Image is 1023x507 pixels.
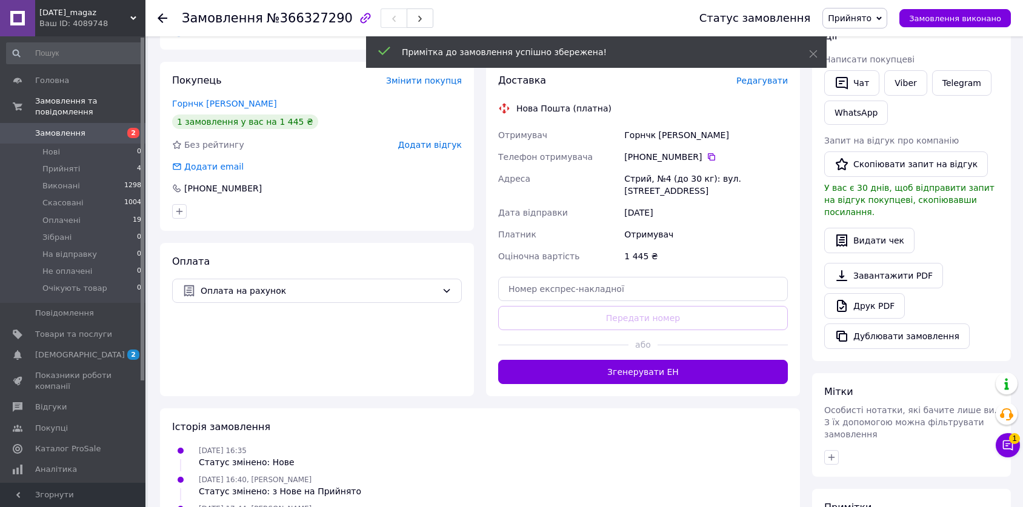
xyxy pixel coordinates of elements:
div: Нова Пошта (платна) [513,102,615,114]
span: Нові [42,147,60,157]
span: 4 [137,164,141,174]
span: Оплата [172,256,210,267]
span: Оціночна вартість [498,251,579,261]
a: WhatsApp [824,101,888,125]
span: Відгуки [35,402,67,413]
div: Отримувач [622,224,790,245]
span: Головна [35,75,69,86]
span: Замовлення виконано [909,14,1001,23]
span: 19 [133,215,141,226]
span: Написати покупцеві [824,55,915,64]
span: Скасовані [42,197,84,208]
input: Пошук [6,42,142,64]
span: Замовлення та повідомлення [35,96,145,118]
span: Отримувач [498,130,547,140]
span: Запит на відгук про компанію [824,136,959,145]
span: Не оплачені [42,266,92,277]
span: Показники роботи компанії [35,370,112,392]
span: Дії [824,30,837,42]
span: Замовлення [182,11,263,25]
div: [PHONE_NUMBER] [624,151,788,163]
div: Примітка до замовлення успішно збережена! [402,46,779,58]
span: 0 [137,249,141,260]
span: Додати відгук [398,140,462,150]
button: Згенерувати ЕН [498,360,788,384]
span: Телефон отримувача [498,152,593,162]
span: Очікують товар [42,283,107,294]
input: Номер експрес-накладної [498,277,788,301]
span: 1 [1009,433,1020,444]
span: Прийнято [828,13,871,23]
span: Каталог ProSale [35,443,101,454]
div: Стрий, №4 (до 30 кг): вул. [STREET_ADDRESS] [622,168,790,202]
div: 1 замовлення у вас на 1 445 ₴ [172,114,318,129]
a: Горнчк [PERSON_NAME] [172,99,277,108]
span: Редагувати [736,76,788,85]
span: 0 [137,283,141,294]
span: Товари та послуги [35,329,112,340]
span: Semik_magaz [39,7,130,18]
div: Статус змінено: Нове [199,456,295,468]
span: Замовлення [35,128,85,139]
div: Ваш ID: 4089748 [39,18,145,29]
span: На відправку [42,249,97,260]
button: Дублювати замовлення [824,323,970,349]
button: Скопіювати запит на відгук [824,151,988,177]
a: Завантажити PDF [824,263,943,288]
span: Дата відправки [498,208,568,217]
span: Мітки [824,386,853,397]
span: 0 [137,232,141,243]
span: Оплата на рахунок [201,284,437,297]
button: Чат з покупцем1 [996,433,1020,457]
div: [DATE] [622,202,790,224]
div: Додати email [183,161,245,173]
div: Статус змінено: з Нове на Прийнято [199,485,361,497]
span: 0 [137,266,141,277]
a: Друк PDF [824,293,905,319]
span: №366327290 [267,11,353,25]
button: Замовлення виконано [899,9,1011,27]
span: Прийняті [42,164,80,174]
div: Статус замовлення [699,12,811,24]
button: Видати чек [824,228,915,253]
span: 2 [127,128,139,138]
a: Telegram [932,70,991,96]
span: У вас є 30 днів, щоб відправити запит на відгук покупцеві, скопіювавши посилання. [824,183,995,217]
span: Змінити покупця [386,76,462,85]
button: Чат [824,70,879,96]
span: [DATE] 16:35 [199,446,247,455]
span: або [628,339,658,351]
div: [PHONE_NUMBER] [183,182,263,194]
span: 1004 [124,197,141,208]
span: Історія замовлення [172,421,270,432]
span: 1298 [124,181,141,191]
span: Повідомлення [35,308,94,319]
span: Особисті нотатки, які бачите лише ви. З їх допомогою можна фільтрувати замовлення [824,405,997,439]
span: Доставка [498,75,546,86]
span: Аналітика [35,464,77,475]
span: Зібрані [42,232,72,243]
div: Додати email [171,161,245,173]
span: Оплачені [42,215,81,226]
span: 0 [137,147,141,157]
span: Покупці [35,423,68,434]
div: Повернутися назад [158,12,167,24]
span: [DATE] 16:40, [PERSON_NAME] [199,476,312,484]
span: Без рейтингу [184,140,244,150]
span: 2 [127,350,139,360]
div: 1 445 ₴ [622,245,790,267]
span: Платник [498,230,536,239]
div: Горнчк [PERSON_NAME] [622,124,790,146]
span: Виконані [42,181,80,191]
span: [DEMOGRAPHIC_DATA] [35,350,125,360]
a: Viber [884,70,927,96]
span: Покупець [172,75,222,86]
span: Адреса [498,174,530,184]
